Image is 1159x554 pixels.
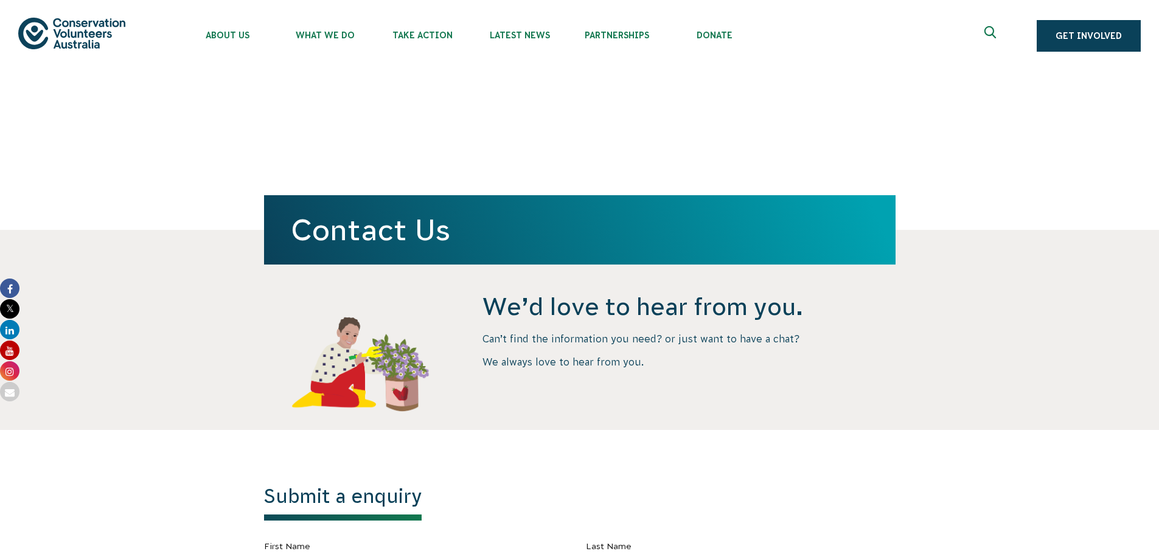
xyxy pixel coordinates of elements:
p: We always love to hear from you. [482,355,895,369]
h4: We’d love to hear from you. [482,291,895,322]
img: logo.svg [18,18,125,49]
label: First Name [264,539,574,554]
a: Get Involved [1037,20,1141,52]
h1: Contact Us [291,213,869,246]
span: About Us [179,30,276,40]
span: Expand search box [984,26,1000,46]
label: Last Name [586,539,896,554]
span: Donate [666,30,763,40]
span: Latest News [471,30,568,40]
span: What We Do [276,30,374,40]
span: Partnerships [568,30,666,40]
h1: Submit a enquiry [264,485,422,521]
p: Can’t find the information you need? or just want to have a chat? [482,332,895,345]
span: Take Action [374,30,471,40]
button: Expand search box Close search box [977,21,1006,50]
